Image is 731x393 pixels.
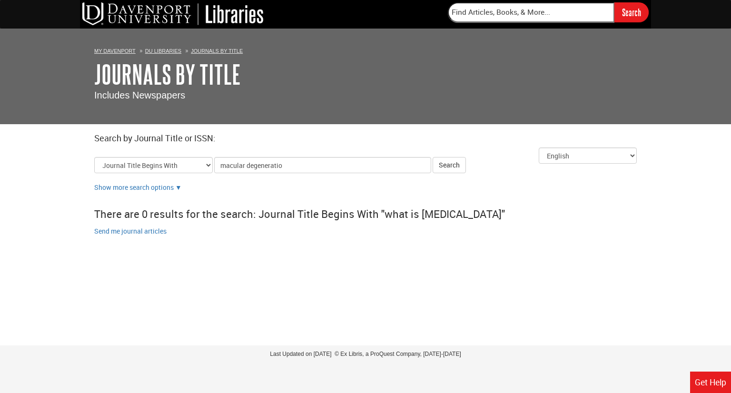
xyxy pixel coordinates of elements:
[614,2,649,22] input: Search
[145,48,181,54] a: DU Libraries
[94,48,136,54] a: My Davenport
[94,88,637,102] p: Includes Newspapers
[94,202,637,226] div: There are 0 results for the search: Journal Title Begins With "what is [MEDICAL_DATA]"
[94,46,637,55] ol: Breadcrumbs
[433,157,466,173] button: Search
[94,226,167,236] a: Send me journal articles
[191,48,243,54] a: Journals By Title
[94,134,637,143] h2: Search by Journal Title or ISSN:
[448,2,614,22] input: Find Articles, Books, & More...
[690,372,731,393] a: Get Help
[94,59,241,89] a: Journals By Title
[175,183,182,192] a: Show more search options
[82,2,263,25] img: DU Libraries
[94,183,174,192] a: Show more search options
